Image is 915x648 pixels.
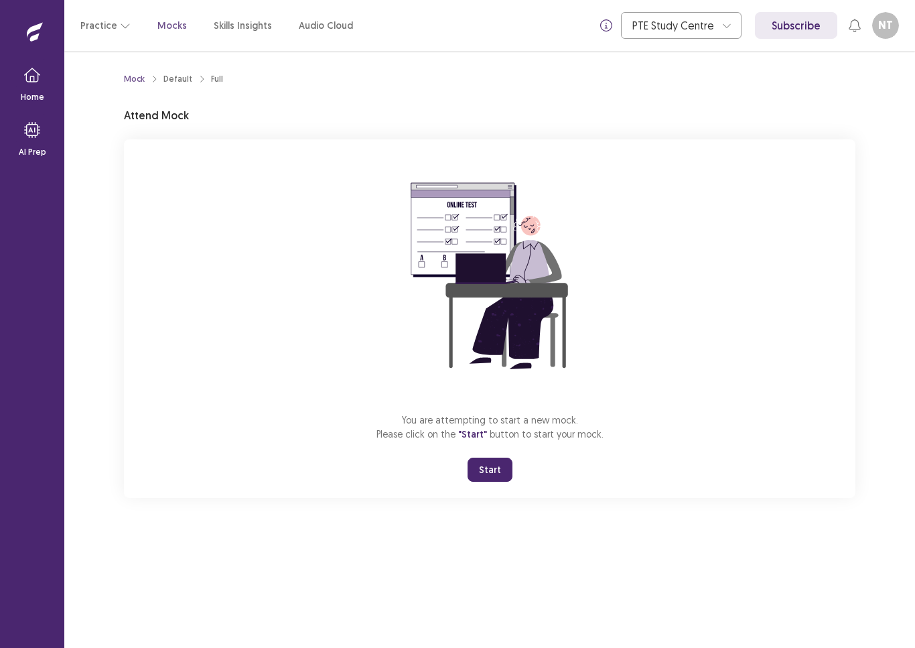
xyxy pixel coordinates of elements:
p: You are attempting to start a new mock. Please click on the button to start your mock. [376,413,604,442]
div: Default [163,73,192,85]
nav: breadcrumb [124,73,223,85]
p: AI Prep [19,146,46,158]
img: attend-mock [369,155,610,397]
p: Home [21,91,44,103]
div: PTE Study Centre [632,13,715,38]
p: Attend Mock [124,107,189,123]
a: Subscribe [755,12,837,39]
a: Skills Insights [214,19,272,33]
button: NT [872,12,899,39]
button: Practice [80,13,131,38]
a: Mock [124,73,145,85]
span: "Start" [458,428,487,440]
a: Mocks [157,19,187,33]
button: Start [468,458,512,482]
a: Audio Cloud [299,19,353,33]
div: Full [211,73,223,85]
button: info [594,13,618,38]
